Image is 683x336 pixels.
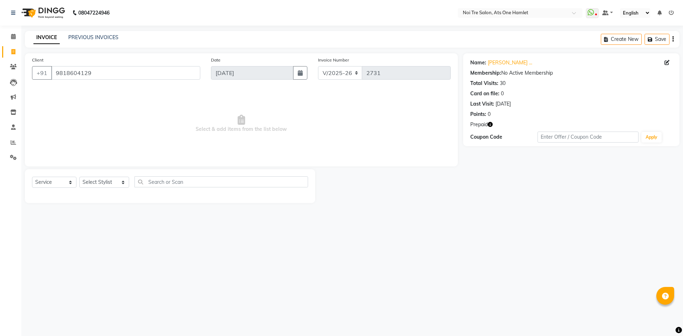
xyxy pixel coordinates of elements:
[470,69,501,77] div: Membership:
[32,57,43,63] label: Client
[538,132,639,143] input: Enter Offer / Coupon Code
[68,34,118,41] a: PREVIOUS INVOICES
[496,100,511,108] div: [DATE]
[500,80,505,87] div: 30
[33,31,60,44] a: INVOICE
[470,90,499,97] div: Card on file:
[470,100,494,108] div: Last Visit:
[653,308,676,329] iframe: chat widget
[134,176,308,187] input: Search or Scan
[470,133,538,141] div: Coupon Code
[18,3,67,23] img: logo
[601,34,642,45] button: Create New
[211,57,221,63] label: Date
[488,59,532,66] a: [PERSON_NAME] ...
[32,66,52,80] button: +91
[470,80,498,87] div: Total Visits:
[51,66,200,80] input: Search by Name/Mobile/Email/Code
[318,57,349,63] label: Invoice Number
[32,88,451,159] span: Select & add items from the list below
[470,59,486,66] div: Name:
[470,121,488,128] span: Prepaid
[501,90,504,97] div: 0
[645,34,669,45] button: Save
[488,111,491,118] div: 0
[470,111,486,118] div: Points:
[470,69,672,77] div: No Active Membership
[641,132,662,143] button: Apply
[78,3,110,23] b: 08047224946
